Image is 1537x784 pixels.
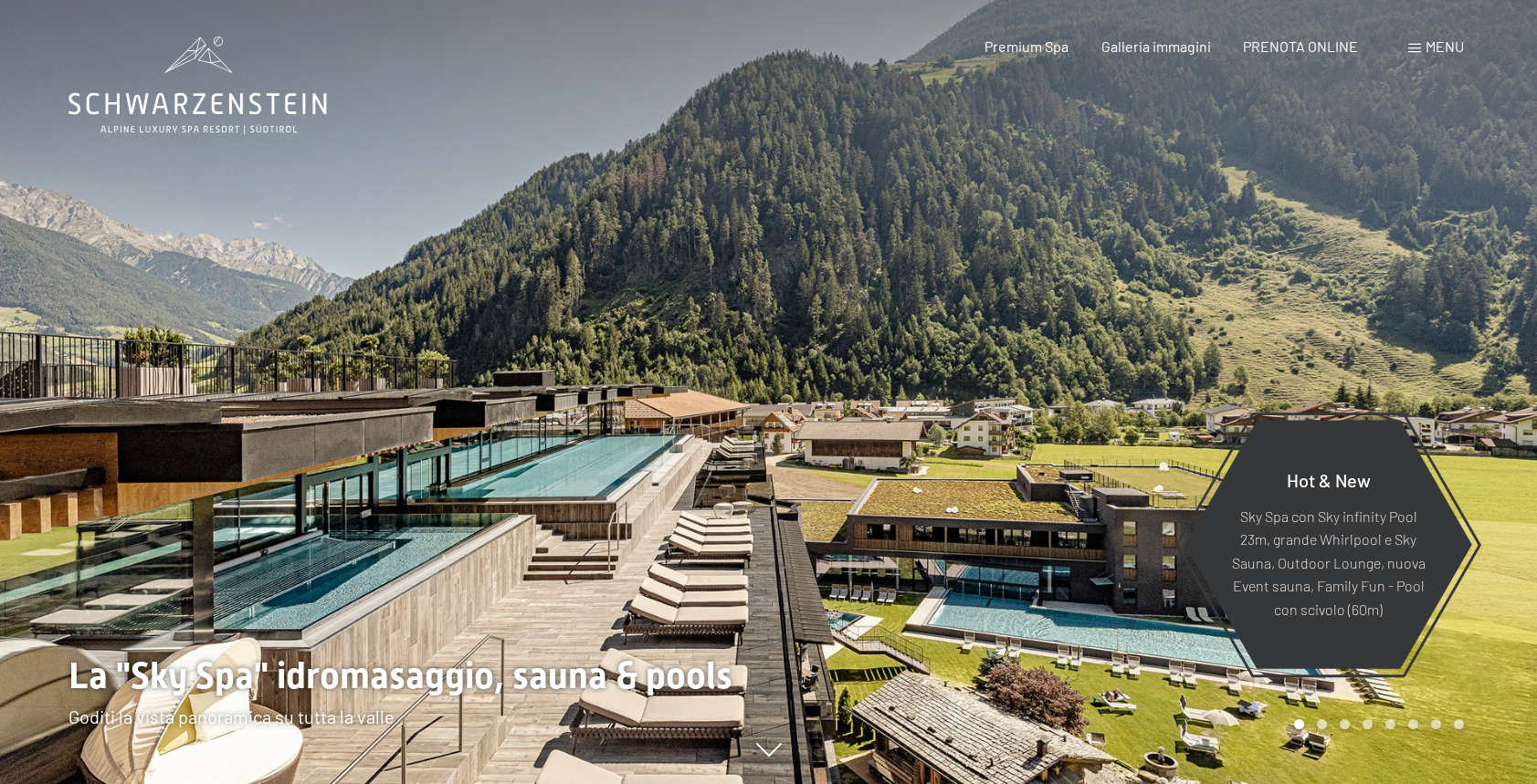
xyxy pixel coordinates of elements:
div: Carousel Page 6 [1408,719,1418,729]
p: Sky Spa con Sky infinity Pool 23m, grande Whirlpool e Sky Sauna, Outdoor Lounge, nuova Event saun... [1229,504,1427,621]
div: Carousel Page 2 [1317,719,1327,729]
div: Carousel Page 3 [1340,719,1350,729]
a: Premium Spa [984,37,1069,55]
div: Carousel Page 8 [1454,719,1464,729]
a: Galleria immagini [1101,37,1211,55]
div: Carousel Pagination [1288,719,1464,729]
a: PRENOTA ONLINE [1243,37,1358,55]
a: Hot & New Sky Spa con Sky infinity Pool 23m, grande Whirlpool e Sky Sauna, Outdoor Lounge, nuova ... [1184,419,1473,670]
div: Carousel Page 7 [1431,719,1441,729]
span: Hot & New [1287,468,1371,490]
div: Carousel Page 4 [1363,719,1373,729]
span: Menu [1426,37,1464,55]
div: Carousel Page 5 [1385,719,1395,729]
div: Carousel Page 1 (Current Slide) [1294,719,1304,729]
